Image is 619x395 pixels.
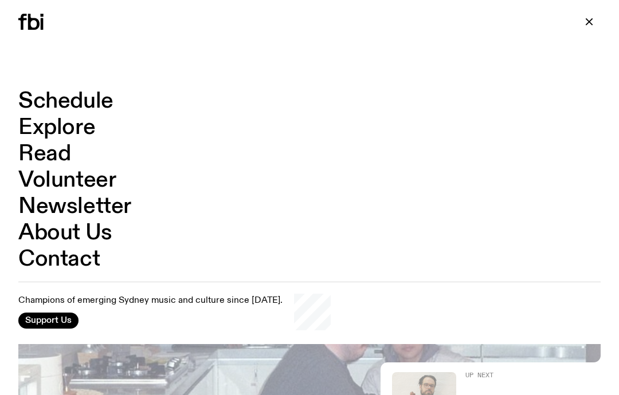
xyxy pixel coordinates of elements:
a: Explore [18,117,95,139]
a: Read [18,143,70,165]
a: Schedule [18,90,113,112]
a: Contact [18,248,100,270]
a: About Us [18,222,112,244]
a: Volunteer [18,169,116,191]
button: Support Us [18,313,79,329]
a: Newsletter [18,196,131,218]
span: Support Us [25,315,72,326]
p: Champions of emerging Sydney music and culture since [DATE]. [18,295,283,306]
